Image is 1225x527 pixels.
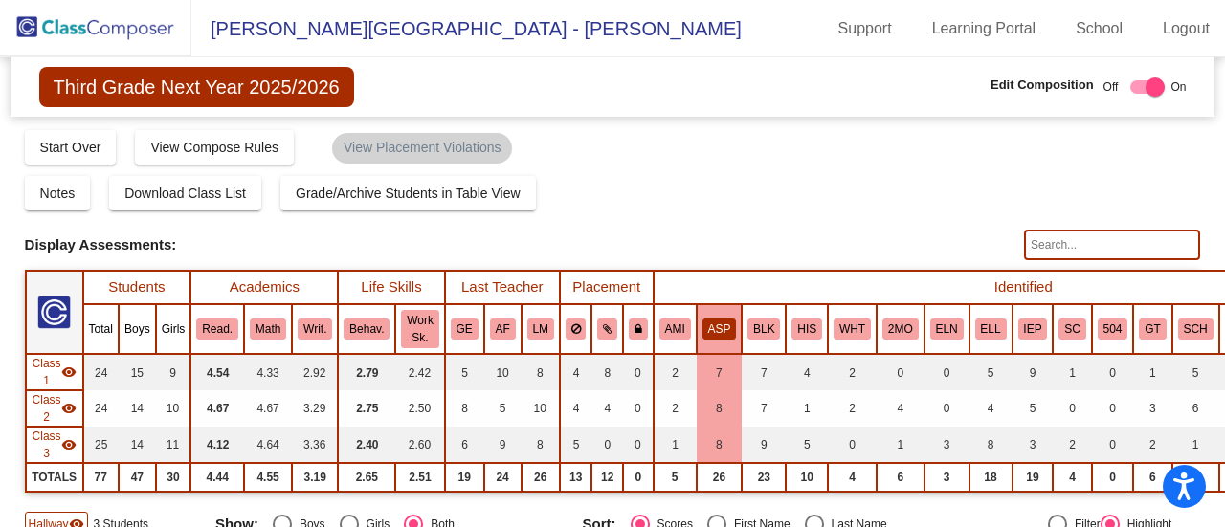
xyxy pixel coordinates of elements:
button: 2MO [882,318,919,340]
td: 0 [623,354,654,390]
td: Hidden teacher - No Class Name [26,427,83,463]
td: 26 [697,463,743,492]
td: 5 [969,354,1013,390]
td: 4.44 [190,463,244,492]
td: 4.12 [190,427,244,463]
td: 8 [522,427,560,463]
span: Class 1 [33,355,61,389]
th: Hispanic [786,304,828,354]
span: Off [1103,78,1119,96]
td: 77 [83,463,119,492]
span: On [1170,78,1186,96]
button: Download Class List [109,176,261,210]
td: 1 [786,390,828,427]
td: 24 [83,354,119,390]
button: Read. [196,318,238,340]
th: Gillian Esping [445,304,484,354]
td: 2 [654,390,697,427]
td: 2 [1133,427,1171,463]
td: 8 [697,427,743,463]
td: 7 [697,354,743,390]
td: 4.64 [244,427,292,463]
td: 5 [654,463,697,492]
button: Work Sk. [401,310,438,348]
td: 3.29 [292,390,338,427]
th: Speech [1172,304,1219,354]
button: Grade/Archive Students in Table View [280,176,536,210]
td: 2.65 [338,463,395,492]
span: Download Class List [124,186,246,201]
td: 13 [560,463,592,492]
th: Life Skills [338,271,444,304]
td: 2.40 [338,427,395,463]
button: WHT [834,318,871,340]
td: 10 [522,390,560,427]
button: GE [451,318,479,340]
td: 2 [1053,427,1091,463]
td: 3 [1013,427,1054,463]
td: 0 [1092,463,1134,492]
th: Abby Flekier [484,304,522,354]
td: 5 [445,354,484,390]
td: 0 [877,354,924,390]
td: 9 [156,354,191,390]
td: Hidden teacher - No Class Name [26,390,83,427]
th: Self Contained [1053,304,1091,354]
th: Keep with teacher [623,304,654,354]
button: Start Over [25,130,117,165]
th: Lauren Margotta [522,304,560,354]
td: 0 [924,354,969,390]
span: Display Assessments: [25,236,177,253]
td: 24 [484,463,522,492]
th: Placement [560,271,654,304]
td: 10 [786,463,828,492]
span: [PERSON_NAME][GEOGRAPHIC_DATA] - [PERSON_NAME] [191,13,742,44]
button: HIS [791,318,822,340]
td: 5 [484,390,522,427]
td: 25 [83,427,119,463]
a: Logout [1147,13,1225,44]
td: 1 [654,427,697,463]
td: 0 [828,427,877,463]
td: 6 [1133,463,1171,492]
span: Third Grade Next Year 2025/2026 [39,67,354,107]
td: 19 [445,463,484,492]
td: 4 [969,390,1013,427]
button: ELL [975,318,1007,340]
td: 9 [1013,354,1054,390]
button: Writ. [298,318,332,340]
span: Start Over [40,140,101,155]
td: 0 [1053,390,1091,427]
th: Black [742,304,786,354]
td: 23 [742,463,786,492]
th: Girls [156,304,191,354]
td: 14 [119,390,156,427]
td: 30 [156,463,191,492]
td: 4.67 [190,390,244,427]
td: 8 [969,427,1013,463]
td: 4.67 [244,390,292,427]
td: 6 [1172,390,1219,427]
th: Individualized Education Plan [1013,304,1054,354]
td: 19 [1013,463,1054,492]
button: GT [1139,318,1166,340]
td: 5 [560,427,592,463]
td: 0 [623,390,654,427]
td: 4 [877,390,924,427]
span: Notes [40,186,76,201]
td: 0 [1092,427,1134,463]
th: White [828,304,877,354]
td: 2 [828,354,877,390]
td: 12 [1172,463,1219,492]
td: 4.55 [244,463,292,492]
td: 8 [445,390,484,427]
td: 2 [828,390,877,427]
td: 2.79 [338,354,395,390]
td: 8 [522,354,560,390]
td: 6 [445,427,484,463]
th: English Language Learner [969,304,1013,354]
td: 0 [1092,390,1134,427]
th: 504 Plan [1092,304,1134,354]
th: Keep with students [591,304,623,354]
td: 9 [484,427,522,463]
